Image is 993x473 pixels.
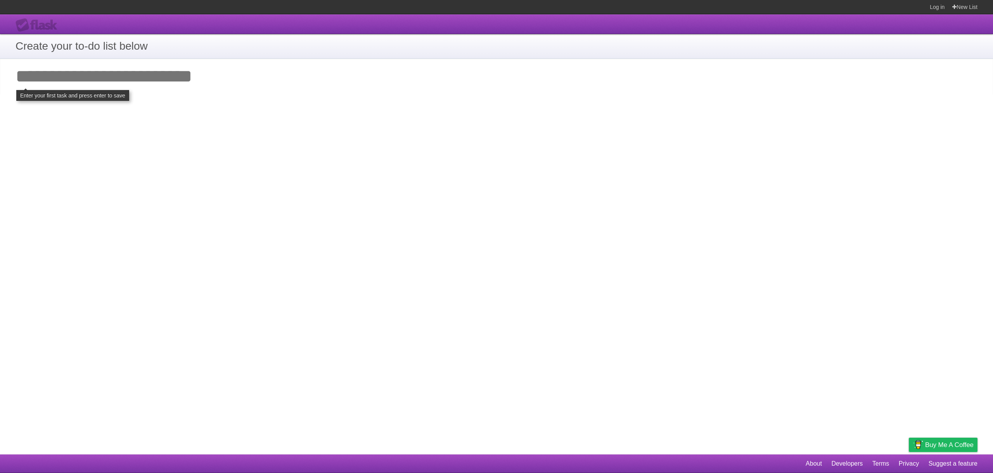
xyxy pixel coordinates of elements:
a: Privacy [899,456,919,471]
img: Buy me a coffee [913,438,923,451]
h1: Create your to-do list below [16,38,977,54]
a: Suggest a feature [929,456,977,471]
span: Buy me a coffee [925,438,974,452]
a: Terms [872,456,889,471]
div: Flask [16,18,62,32]
a: Developers [831,456,863,471]
a: Buy me a coffee [909,438,977,452]
a: About [806,456,822,471]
